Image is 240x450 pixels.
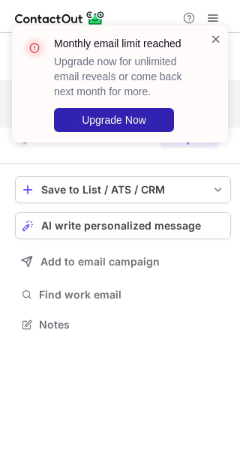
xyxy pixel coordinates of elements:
button: save-profile-one-click [15,176,231,203]
span: Add to email campaign [40,256,160,268]
button: Add to email campaign [15,248,231,275]
button: Notes [15,314,231,335]
span: Find work email [39,288,225,301]
span: Upgrade Now [82,114,146,126]
span: Notes [39,318,225,331]
span: AI write personalized message [41,220,201,232]
button: AI write personalized message [15,212,231,239]
img: ContactOut v5.3.10 [15,9,105,27]
header: Monthly email limit reached [54,36,192,51]
p: Upgrade now for unlimited email reveals or come back next month for more. [54,54,192,99]
button: Find work email [15,284,231,305]
button: Upgrade Now [54,108,174,132]
div: Save to List / ATS / CRM [41,184,205,196]
img: error [22,36,46,60]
